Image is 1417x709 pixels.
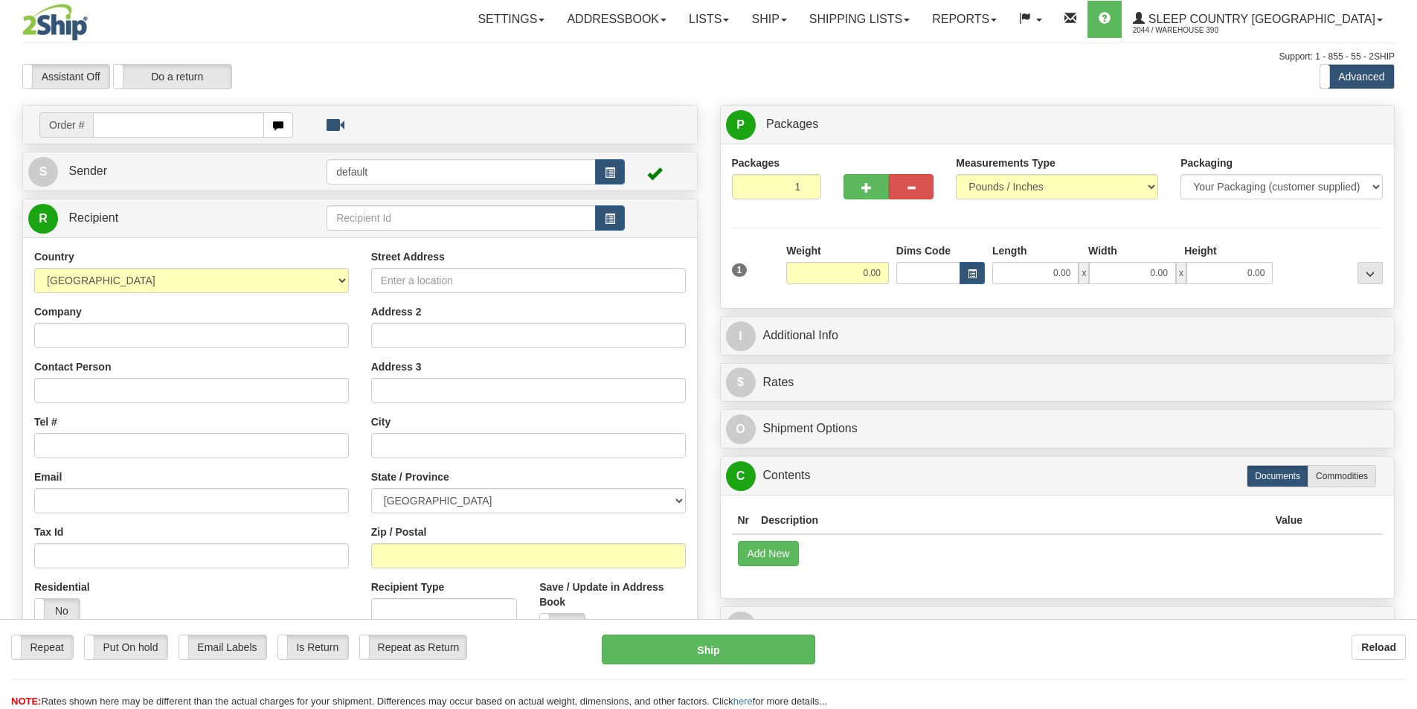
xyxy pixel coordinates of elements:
[1361,641,1396,653] b: Reload
[1320,65,1394,89] label: Advanced
[34,524,63,539] label: Tax Id
[786,243,820,258] label: Weight
[28,156,327,187] a: S Sender
[114,65,231,89] label: Do a return
[371,414,391,429] label: City
[35,599,80,623] label: No
[1308,465,1376,487] label: Commodities
[1247,465,1308,487] label: Documents
[371,524,427,539] label: Zip / Postal
[732,155,780,170] label: Packages
[327,159,596,185] input: Sender Id
[22,4,88,41] img: logo2044.jpg
[34,359,111,374] label: Contact Person
[732,507,756,534] th: Nr
[726,368,756,397] span: $
[39,112,93,138] span: Order #
[28,157,58,187] span: S
[1133,23,1244,38] span: 2044 / Warehouse 390
[1145,13,1375,25] span: Sleep Country [GEOGRAPHIC_DATA]
[23,65,109,89] label: Assistant Off
[371,580,445,594] label: Recipient Type
[278,635,348,659] label: Is Return
[766,118,818,130] span: Packages
[371,268,686,293] input: Enter a location
[726,321,756,351] span: I
[726,109,1389,140] a: P Packages
[726,461,1389,491] a: CContents
[28,204,58,234] span: R
[956,155,1055,170] label: Measurements Type
[179,635,266,659] label: Email Labels
[1088,243,1117,258] label: Width
[726,612,756,641] span: R
[327,205,596,231] input: Recipient Id
[34,580,90,594] label: Residential
[602,635,815,664] button: Ship
[11,696,41,707] span: NOTE:
[85,635,167,659] label: Put On hold
[1184,243,1217,258] label: Height
[371,359,422,374] label: Address 3
[1352,635,1406,660] button: Reload
[360,635,466,659] label: Repeat as Return
[34,304,82,319] label: Company
[1383,278,1416,430] iframe: chat widget
[733,696,753,707] a: here
[1180,155,1233,170] label: Packaging
[556,1,678,38] a: Addressbook
[992,243,1027,258] label: Length
[726,414,1389,444] a: OShipment Options
[896,243,951,258] label: Dims Code
[1079,262,1089,284] span: x
[726,368,1389,398] a: $Rates
[798,1,921,38] a: Shipping lists
[371,249,445,264] label: Street Address
[539,580,685,609] label: Save / Update in Address Book
[34,414,57,429] label: Tel #
[34,249,74,264] label: Country
[740,1,797,38] a: Ship
[726,611,1389,641] a: RReturn Shipment
[738,541,800,566] button: Add New
[68,164,107,177] span: Sender
[22,51,1395,63] div: Support: 1 - 855 - 55 - 2SHIP
[1122,1,1394,38] a: Sleep Country [GEOGRAPHIC_DATA] 2044 / Warehouse 390
[540,614,585,638] label: No
[34,469,62,484] label: Email
[28,203,294,234] a: R Recipient
[726,110,756,140] span: P
[755,507,1269,534] th: Description
[921,1,1008,38] a: Reports
[726,461,756,491] span: C
[1176,262,1186,284] span: x
[678,1,740,38] a: Lists
[1357,262,1383,284] div: ...
[732,263,748,277] span: 1
[1269,507,1308,534] th: Value
[726,321,1389,351] a: IAdditional Info
[371,304,422,319] label: Address 2
[68,211,118,224] span: Recipient
[371,469,449,484] label: State / Province
[726,414,756,444] span: O
[12,635,73,659] label: Repeat
[466,1,556,38] a: Settings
